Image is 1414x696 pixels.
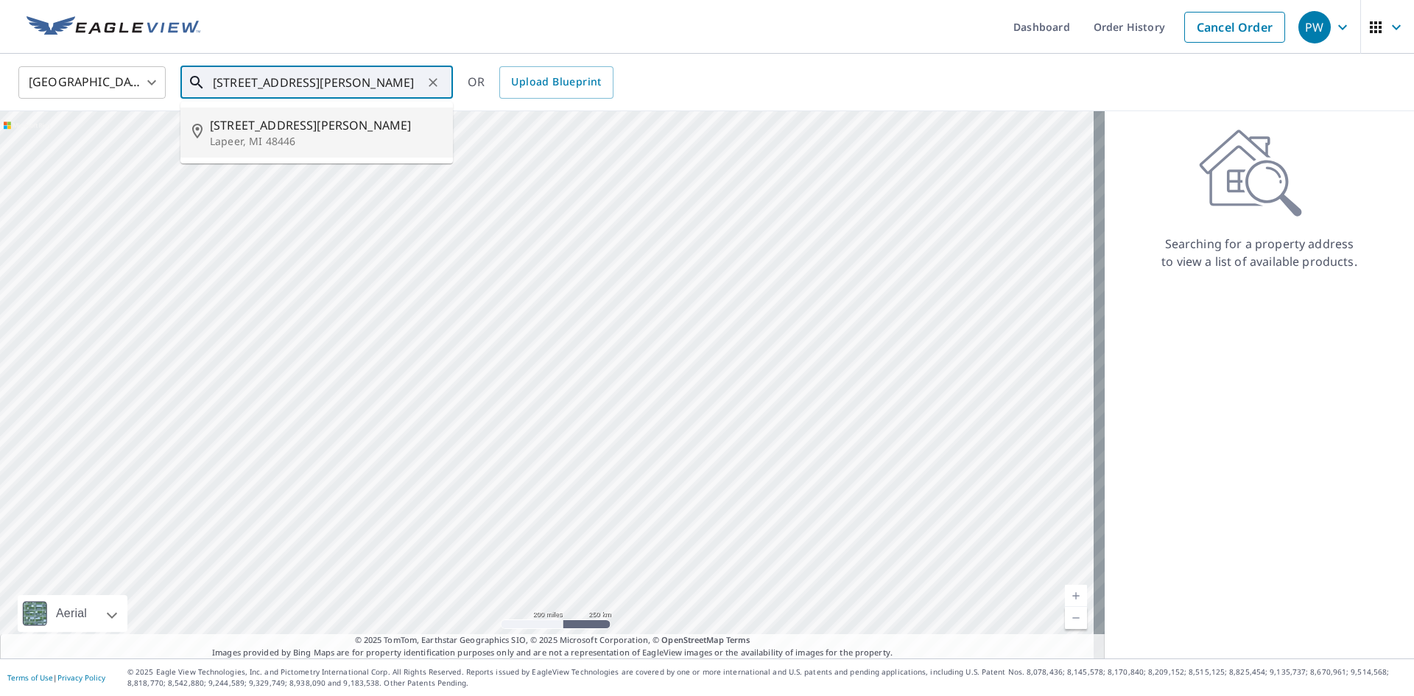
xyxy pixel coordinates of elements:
[1065,607,1087,629] a: Current Level 5, Zoom Out
[499,66,613,99] a: Upload Blueprint
[213,62,423,103] input: Search by address or latitude-longitude
[1161,235,1358,270] p: Searching for a property address to view a list of available products.
[661,634,723,645] a: OpenStreetMap
[468,66,613,99] div: OR
[1065,585,1087,607] a: Current Level 5, Zoom In
[27,16,200,38] img: EV Logo
[127,667,1407,689] p: © 2025 Eagle View Technologies, Inc. and Pictometry International Corp. All Rights Reserved. Repo...
[7,673,105,682] p: |
[355,634,750,647] span: © 2025 TomTom, Earthstar Geographics SIO, © 2025 Microsoft Corporation, ©
[423,72,443,93] button: Clear
[1298,11,1331,43] div: PW
[210,116,441,134] span: [STREET_ADDRESS][PERSON_NAME]
[511,73,601,91] span: Upload Blueprint
[52,595,91,632] div: Aerial
[210,134,441,149] p: Lapeer, MI 48446
[1184,12,1285,43] a: Cancel Order
[7,672,53,683] a: Terms of Use
[726,634,750,645] a: Terms
[18,595,127,632] div: Aerial
[57,672,105,683] a: Privacy Policy
[18,62,166,103] div: [GEOGRAPHIC_DATA]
